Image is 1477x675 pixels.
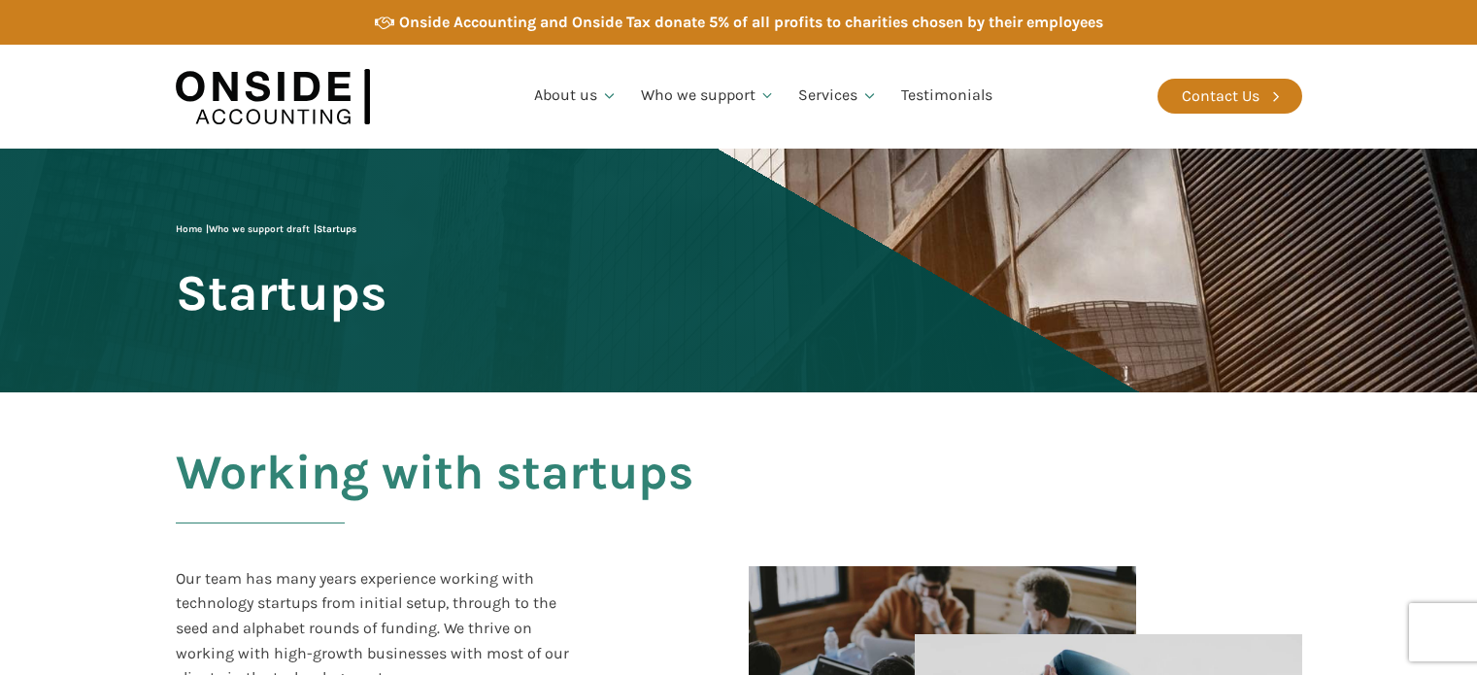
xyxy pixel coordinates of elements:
[317,223,356,235] span: Startups
[176,266,386,320] span: Startups
[176,446,1302,547] h2: Working with startups
[176,59,370,134] img: Onside Accounting
[890,63,1004,129] a: Testimonials
[1158,79,1302,114] a: Contact Us
[176,223,202,235] a: Home
[399,10,1103,35] div: Onside Accounting and Onside Tax donate 5% of all profits to charities chosen by their employees
[209,223,310,235] a: Who we support draft
[1182,84,1259,109] div: Contact Us
[176,223,356,235] span: | |
[522,63,629,129] a: About us
[787,63,890,129] a: Services
[629,63,788,129] a: Who we support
